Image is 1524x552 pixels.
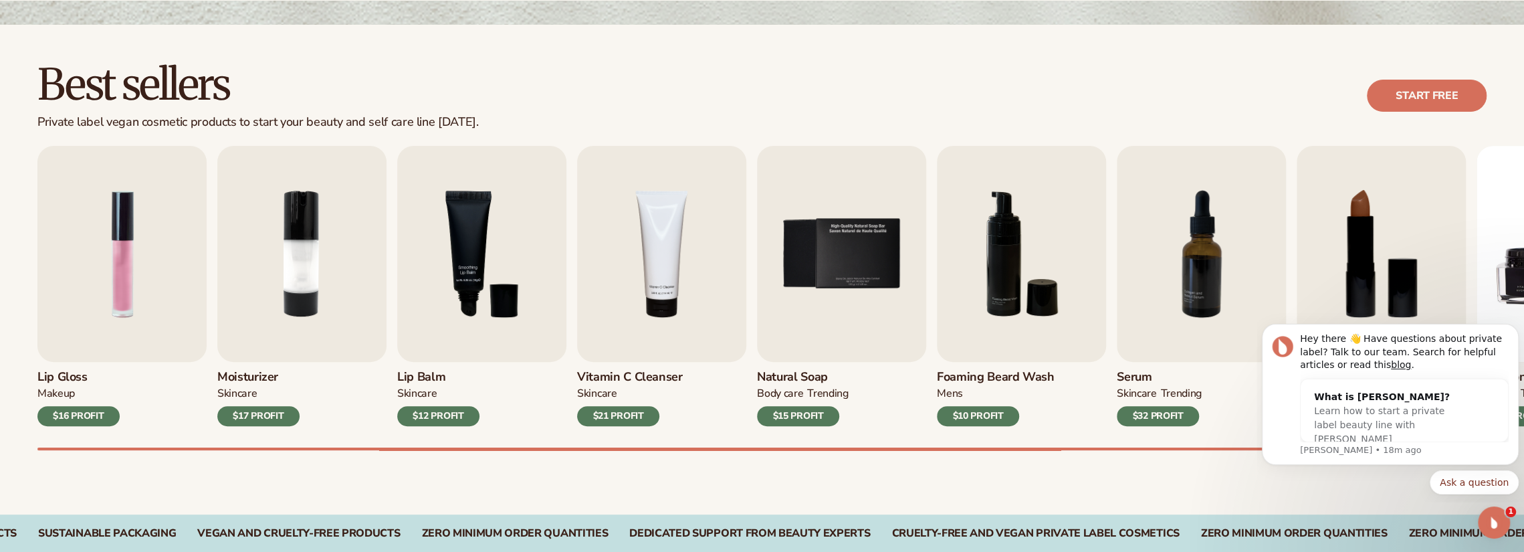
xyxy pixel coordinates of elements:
[937,406,1019,426] div: $10 PROFIT
[1297,146,1466,426] a: 8 / 9
[577,370,683,385] h3: Vitamin C Cleanser
[577,387,617,401] div: Skincare
[37,115,478,130] div: Private label vegan cosmetic products to start your beauty and self care line [DATE].
[757,146,926,426] a: 5 / 9
[217,370,300,385] h3: Moisturizer
[37,146,207,426] a: 1 / 9
[577,406,659,426] div: $21 PROFIT
[217,146,387,426] a: 2 / 9
[1478,507,1510,539] iframe: Intercom live chat
[937,387,963,401] div: mens
[217,387,257,401] div: SKINCARE
[629,527,870,540] div: DEDICATED SUPPORT FROM BEAUTY EXPERTS
[1117,370,1202,385] h3: Serum
[397,146,566,426] a: 3 / 9
[37,370,120,385] h3: Lip Gloss
[37,387,75,401] div: MAKEUP
[197,527,400,540] div: VEGAN AND CRUELTY-FREE PRODUCTS
[38,527,176,540] div: SUSTAINABLE PACKAGING
[891,527,1179,540] div: Cruelty-Free and vegan private label cosmetics
[397,406,479,426] div: $12 PROFIT
[1201,527,1388,540] div: Zero Minimum Order QuantitieS
[1117,406,1199,426] div: $32 PROFIT
[757,387,803,401] div: BODY Care
[757,406,839,426] div: $15 PROFIT
[1505,507,1516,517] span: 1
[1257,312,1524,502] iframe: Intercom notifications message
[1117,146,1286,426] a: 7 / 9
[1367,80,1487,112] a: Start free
[807,387,848,401] div: TRENDING
[421,527,608,540] div: ZERO MINIMUM ORDER QUANTITIES
[1160,387,1201,401] div: TRENDING
[397,387,437,401] div: SKINCARE
[217,406,300,426] div: $17 PROFIT
[757,370,849,385] h3: Natural Soap
[397,370,479,385] h3: Lip Balm
[37,62,478,107] h2: Best sellers
[937,370,1055,385] h3: Foaming beard wash
[937,146,1106,426] a: 6 / 9
[577,146,746,426] a: 4 / 9
[1117,387,1156,401] div: SKINCARE
[37,406,120,426] div: $16 PROFIT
